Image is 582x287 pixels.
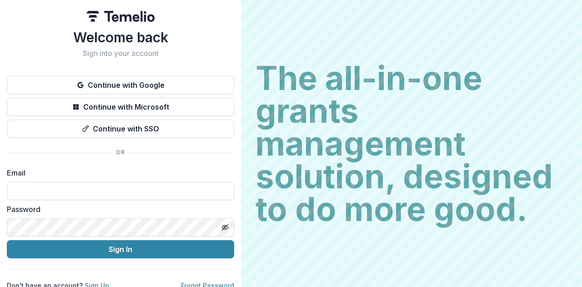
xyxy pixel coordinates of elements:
[7,76,234,94] button: Continue with Google
[86,11,155,22] img: Temelio
[7,167,229,178] label: Email
[7,204,229,215] label: Password
[218,220,232,235] button: Toggle password visibility
[7,49,234,58] h2: Sign into your account
[7,98,234,116] button: Continue with Microsoft
[7,120,234,138] button: Continue with SSO
[7,240,234,258] button: Sign In
[7,29,234,45] h1: Welcome back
